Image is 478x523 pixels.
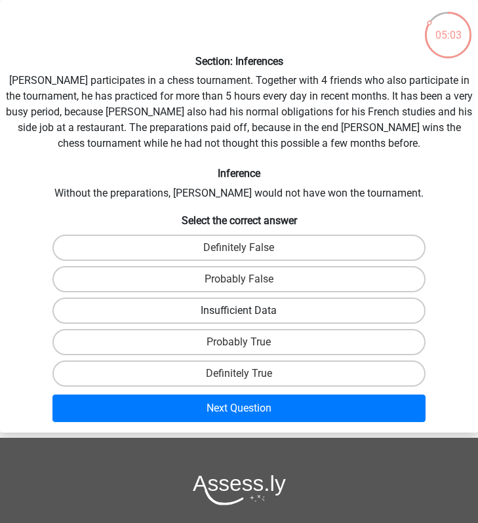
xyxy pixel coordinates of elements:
h6: Select the correct answer [5,212,473,227]
img: Assessly logo [193,475,286,505]
div: 05:03 [424,10,473,43]
label: Definitely True [52,360,426,387]
h6: Inference [5,167,473,180]
label: Insufficient Data [52,298,426,324]
button: Next Question [52,395,426,422]
label: Definitely False [52,235,426,261]
label: Probably False [52,266,426,292]
label: Probably True [52,329,426,355]
h6: Section: Inferences [5,55,473,68]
